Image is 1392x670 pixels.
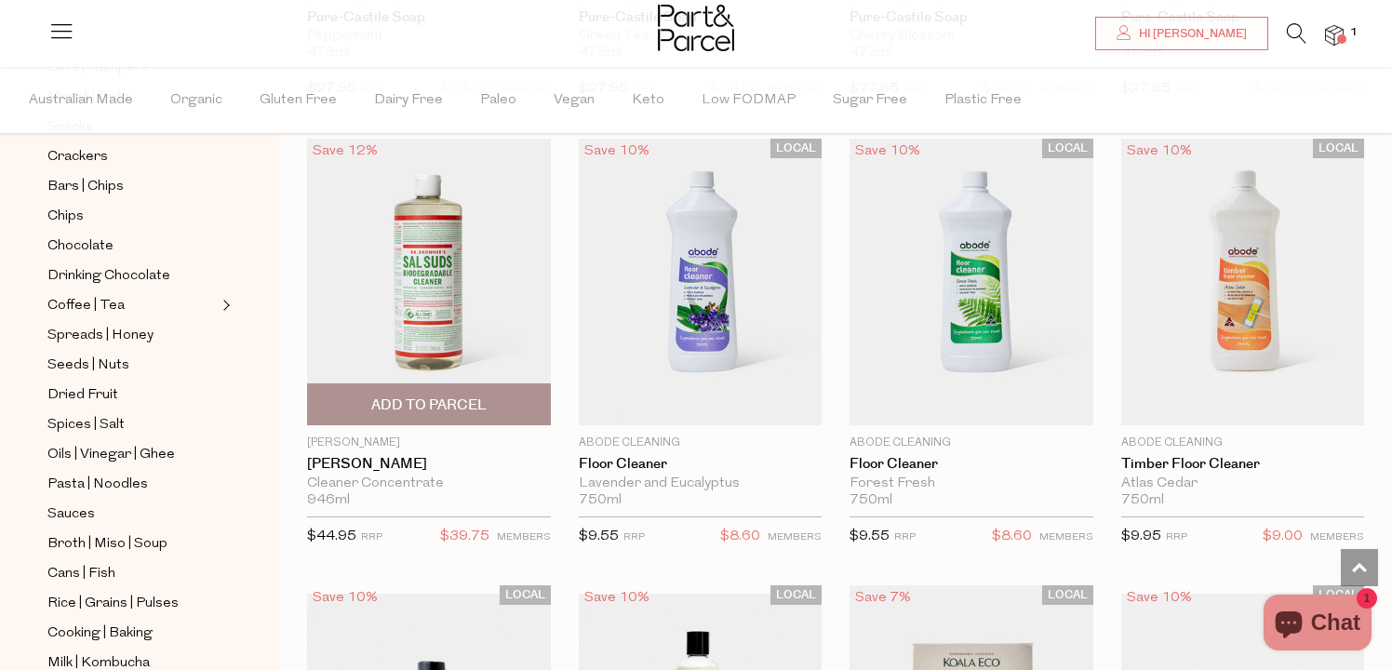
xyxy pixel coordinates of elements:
[1121,476,1365,492] div: Atlas Cedar
[579,529,619,543] span: $9.55
[1313,139,1364,158] span: LOCAL
[632,68,664,133] span: Keto
[1263,525,1303,549] span: $9.00
[850,476,1093,492] div: Forest Fresh
[47,562,217,585] a: Cans | Fish
[47,384,118,407] span: Dried Fruit
[47,503,95,526] span: Sauces
[894,532,916,543] small: RRP
[47,206,84,228] span: Chips
[47,383,217,407] a: Dried Fruit
[307,492,350,509] span: 946ml
[307,476,551,492] div: Cleaner Concentrate
[47,623,153,645] span: Cooking | Baking
[47,413,217,436] a: Spices | Salt
[1121,139,1365,426] img: Timber Floor Cleaner
[1345,24,1362,41] span: 1
[218,294,231,316] button: Expand/Collapse Coffee | Tea
[579,585,655,610] div: Save 10%
[374,68,443,133] span: Dairy Free
[47,265,170,288] span: Drinking Chocolate
[1134,26,1247,42] span: Hi [PERSON_NAME]
[47,563,115,585] span: Cans | Fish
[1121,585,1198,610] div: Save 10%
[47,205,217,228] a: Chips
[554,68,595,133] span: Vegan
[440,525,489,549] span: $39.75
[850,585,917,610] div: Save 7%
[833,68,907,133] span: Sugar Free
[1121,529,1161,543] span: $9.95
[1121,139,1198,164] div: Save 10%
[47,473,217,496] a: Pasta | Noodles
[260,68,337,133] span: Gluten Free
[170,68,222,133] span: Organic
[47,354,217,377] a: Seeds | Nuts
[1121,435,1365,451] p: Abode Cleaning
[307,383,551,425] button: Add To Parcel
[47,235,114,258] span: Chocolate
[1039,532,1093,543] small: MEMBERS
[1258,595,1377,655] inbox-online-store-chat: Shopify online store chat
[47,533,167,556] span: Broth | Miso | Soup
[307,139,383,164] div: Save 12%
[579,139,655,164] div: Save 10%
[770,139,822,158] span: LOCAL
[579,476,823,492] div: Lavender and Eucalyptus
[497,532,551,543] small: MEMBERS
[47,474,148,496] span: Pasta | Noodles
[992,525,1032,549] span: $8.60
[371,395,487,415] span: Add To Parcel
[47,325,154,347] span: Spreads | Honey
[1121,492,1164,509] span: 750ml
[1313,585,1364,605] span: LOCAL
[500,585,551,605] span: LOCAL
[768,532,822,543] small: MEMBERS
[1310,532,1364,543] small: MEMBERS
[307,456,551,473] a: [PERSON_NAME]
[579,492,622,509] span: 750ml
[47,622,217,645] a: Cooking | Baking
[307,529,356,543] span: $44.95
[1095,17,1268,50] a: Hi [PERSON_NAME]
[658,5,734,51] img: Part&Parcel
[47,444,175,466] span: Oils | Vinegar | Ghee
[47,414,125,436] span: Spices | Salt
[1325,25,1344,45] a: 1
[47,146,108,168] span: Crackers
[623,532,645,543] small: RRP
[47,295,125,317] span: Coffee | Tea
[579,456,823,473] a: Floor Cleaner
[47,264,217,288] a: Drinking Chocolate
[47,502,217,526] a: Sauces
[480,68,516,133] span: Paleo
[944,68,1022,133] span: Plastic Free
[1042,585,1093,605] span: LOCAL
[47,234,217,258] a: Chocolate
[770,585,822,605] span: LOCAL
[1042,139,1093,158] span: LOCAL
[47,294,217,317] a: Coffee | Tea
[307,435,551,451] p: [PERSON_NAME]
[1121,456,1365,473] a: Timber Floor Cleaner
[47,532,217,556] a: Broth | Miso | Soup
[307,585,383,610] div: Save 10%
[47,145,217,168] a: Crackers
[47,443,217,466] a: Oils | Vinegar | Ghee
[579,139,823,426] img: Floor Cleaner
[47,592,217,615] a: Rice | Grains | Pulses
[47,175,217,198] a: Bars | Chips
[1166,532,1187,543] small: RRP
[47,355,129,377] span: Seeds | Nuts
[47,593,179,615] span: Rice | Grains | Pulses
[850,456,1093,473] a: Floor Cleaner
[361,532,382,543] small: RRP
[850,139,926,164] div: Save 10%
[850,435,1093,451] p: Abode Cleaning
[702,68,796,133] span: Low FODMAP
[579,435,823,451] p: Abode Cleaning
[850,529,890,543] span: $9.55
[307,139,551,426] img: Sal Suds
[29,68,133,133] span: Australian Made
[850,139,1093,426] img: Floor Cleaner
